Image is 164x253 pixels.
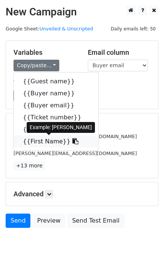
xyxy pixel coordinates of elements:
a: Daily emails left: 50 [108,26,158,32]
a: {{Buyer email}} [14,99,98,111]
a: {{Guest name}} [14,75,98,87]
small: [PERSON_NAME][EMAIL_ADDRESS][DOMAIN_NAME] [14,151,137,156]
iframe: Chat Widget [126,217,164,253]
a: {{First Name}} [14,136,98,148]
a: Send Test Email [67,214,124,228]
a: Copy/paste... [14,60,59,71]
small: Google Sheet: [6,26,93,32]
div: Example: [PERSON_NAME] [27,122,95,133]
span: Daily emails left: 50 [108,25,158,33]
small: [EMAIL_ADDRESS][PERSON_NAME][DOMAIN_NAME] [14,134,137,139]
a: Preview [32,214,65,228]
a: Send [6,214,30,228]
a: Unveiled & Unscripted [39,26,93,32]
a: {{Buyer name}} [14,87,98,99]
h5: Email column [88,48,151,57]
h2: New Campaign [6,6,158,18]
h5: Advanced [14,190,150,198]
h5: Variables [14,48,77,57]
a: {{Ticket type}} [14,123,98,136]
a: {{Ticket number}} [14,111,98,123]
a: +13 more [14,161,45,170]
